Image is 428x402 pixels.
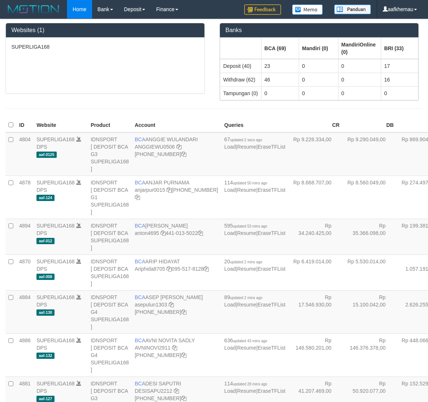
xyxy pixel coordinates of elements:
span: aaf-127 [36,396,55,402]
td: 4886 [16,333,34,377]
td: AVNI NOVITA SADLY [PHONE_NUMBER] [132,333,221,377]
span: BCA [135,180,145,186]
a: EraseTFList [257,388,285,394]
a: Copy AVNINOVI2911 to clipboard [172,345,177,351]
span: BCA [135,294,145,300]
td: DPS [34,333,88,377]
th: Account [132,118,221,132]
td: ASEP [PERSON_NAME] [PHONE_NUMBER] [132,290,221,333]
a: Load [224,230,236,236]
td: Rp 6.419.014,00 [288,254,343,290]
a: ANGGIEWU0506 [135,144,175,150]
td: DPS [34,254,88,290]
th: Product [88,118,132,132]
a: Copy Ariphida8705 to clipboard [166,266,172,272]
td: Rp 9.290.049,00 [343,132,397,176]
td: ARIP HIDAYAT 095-517-8128 [132,254,221,290]
span: | | [224,180,285,193]
td: IDNSPORT [ DEPOSIT BCA G3 SUPERLIGA168 ] [88,132,132,176]
a: Copy 4062280453 to clipboard [181,395,186,401]
a: EraseTFList [257,187,285,193]
a: EraseTFList [257,230,285,236]
a: Copy 4062281620 to clipboard [135,194,140,200]
span: updated 28 mins ago [233,382,267,386]
td: 0 [381,86,418,100]
a: Copy asepulun1303 to clipboard [169,302,174,308]
a: Copy anton4695 to clipboard [161,230,166,236]
a: Load [224,266,236,272]
td: 46 [261,73,299,86]
td: Withdraw (62) [220,73,262,86]
a: SUPERLIGA168 [36,294,75,300]
a: Load [224,144,236,150]
td: Rp 146.580.201,00 [288,333,343,377]
a: Load [224,388,236,394]
span: BCA [135,136,145,142]
td: DPS [34,219,88,254]
a: Resume [237,144,256,150]
span: updated 50 mins ago [233,181,267,185]
span: BCA [135,223,145,229]
td: DPS [34,176,88,219]
td: ANGGIE WULANDARI [PHONE_NUMBER] [132,132,221,176]
a: Load [224,187,236,193]
span: aaf-012 [36,238,55,244]
td: 4894 [16,219,34,254]
span: aaf-130 [36,309,55,316]
span: | | [224,337,285,351]
span: 67 [224,136,262,142]
a: Copy ANGGIEWU0506 to clipboard [176,144,182,150]
a: Copy 4062281875 to clipboard [181,309,186,315]
a: Ariphida8705 [135,266,165,272]
a: Resume [237,187,256,193]
img: Feedback.jpg [244,4,281,15]
a: Copy 4062280135 to clipboard [181,352,186,358]
span: updated 2 secs ago [230,138,262,142]
a: Resume [237,345,256,351]
h3: Websites (1) [11,27,199,34]
a: SUPERLIGA168 [36,223,75,229]
a: Copy DESISAPU2212 to clipboard [174,388,179,394]
td: 0 [338,73,381,86]
span: | | [224,259,285,272]
td: IDNSPORT [ DEPOSIT BCA G4 SUPERLIGA168 ] [88,333,132,377]
span: 89 [224,294,262,300]
a: SUPERLIGA168 [36,180,75,186]
span: updated 2 mins ago [230,260,262,264]
a: Resume [237,266,256,272]
td: [PERSON_NAME] 441-013-5022 [132,219,221,254]
td: Rp 8.560.049,00 [343,176,397,219]
a: Load [224,302,236,308]
a: anton4695 [135,230,159,236]
span: updated 43 mins ago [233,339,267,343]
span: BCA [135,337,145,343]
a: Copy 4410135022 to clipboard [198,230,203,236]
td: Rp 5.530.014,00 [343,254,397,290]
td: 4804 [16,132,34,176]
td: Rp 15.100.042,00 [343,290,397,333]
td: 4884 [16,290,34,333]
td: Rp 8.668.707,00 [288,176,343,219]
a: SUPERLIGA168 [36,259,75,264]
span: | | [224,223,285,236]
td: DPS [34,290,88,333]
th: Group: activate to sort column ascending [220,38,262,59]
th: Group: activate to sort column ascending [338,38,381,59]
a: AVNINOVI2911 [135,345,171,351]
a: Resume [237,230,256,236]
th: ID [16,118,34,132]
th: Group: activate to sort column ascending [381,38,418,59]
a: EraseTFList [257,345,285,351]
td: IDNSPORT [ DEPOSIT BCA G4 SUPERLIGA168 ] [88,290,132,333]
td: 0 [299,86,338,100]
span: BCA [135,381,145,387]
td: Tampungan (0) [220,86,262,100]
span: BCA [135,259,145,264]
a: Resume [237,302,256,308]
td: 0 [261,86,299,100]
th: Website [34,118,88,132]
td: Rp 17.546.930,00 [288,290,343,333]
td: 4878 [16,176,34,219]
a: Load [224,345,236,351]
a: Copy 0955178128 to clipboard [204,266,209,272]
